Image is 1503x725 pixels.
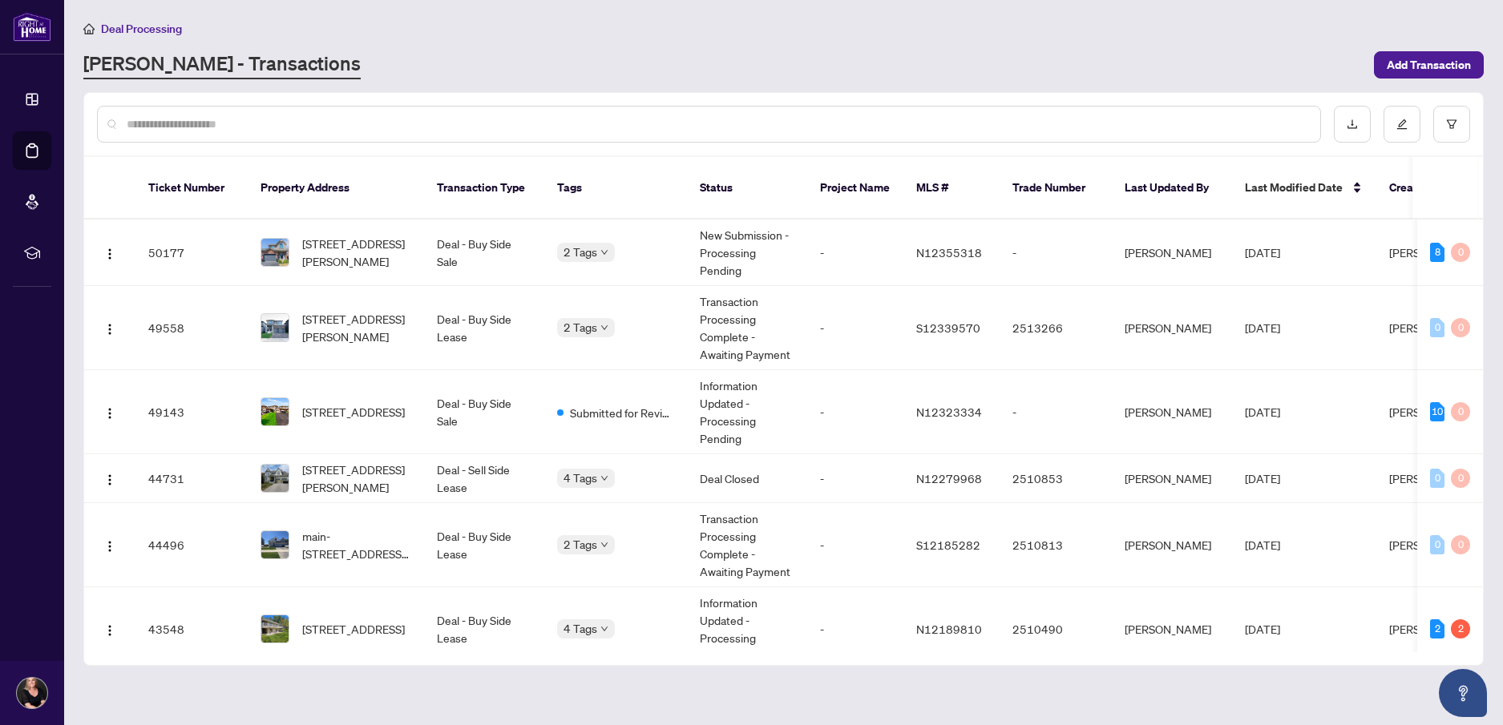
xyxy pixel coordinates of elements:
div: 2 [1451,619,1470,638]
span: download [1347,119,1358,130]
span: S12339570 [916,320,980,335]
span: [STREET_ADDRESS][PERSON_NAME] [302,461,411,496]
div: 8 [1430,243,1444,262]
td: [PERSON_NAME] [1112,286,1232,370]
td: [PERSON_NAME] [1112,220,1232,286]
span: N12279968 [916,471,982,485]
td: 2513266 [1000,286,1112,370]
span: main-[STREET_ADDRESS][PERSON_NAME] [302,527,411,562]
span: Deal Processing [101,22,182,36]
div: 0 [1451,535,1470,554]
td: Deal - Buy Side Sale [424,220,544,286]
div: 0 [1430,318,1444,337]
button: Add Transaction [1374,51,1484,79]
img: logo [13,12,51,42]
span: home [83,23,95,34]
img: thumbnail-img [261,615,289,642]
div: 0 [1451,469,1470,488]
button: Logo [97,315,123,340]
td: - [807,587,903,671]
th: Transaction Type [424,157,544,220]
td: [PERSON_NAME] [1112,503,1232,587]
span: 4 Tags [564,619,597,638]
span: N12323334 [916,405,982,419]
td: [PERSON_NAME] [1112,370,1232,454]
a: [PERSON_NAME] - Transactions [83,50,361,79]
span: [STREET_ADDRESS] [302,403,405,421]
img: Logo [103,323,116,336]
span: [PERSON_NAME] [1389,538,1476,552]
span: 2 Tags [564,318,597,336]
td: 2510490 [1000,587,1112,671]
span: [DATE] [1245,405,1280,419]
img: Logo [103,473,116,486]
img: Logo [103,407,116,420]
td: Information Updated - Processing Pending [687,370,807,454]
div: 2 [1430,619,1444,638]
span: [PERSON_NAME] [1389,471,1476,485]
span: [PERSON_NAME] [1389,320,1476,335]
span: [DATE] [1245,622,1280,636]
td: 50177 [135,220,248,286]
td: - [807,370,903,454]
td: 49143 [135,370,248,454]
span: [STREET_ADDRESS][PERSON_NAME] [302,235,411,270]
th: Project Name [807,157,903,220]
span: [PERSON_NAME] [1389,622,1476,636]
button: Logo [97,465,123,491]
button: filter [1433,106,1470,143]
th: Created By [1376,157,1473,220]
img: thumbnail-img [261,239,289,266]
td: 43548 [135,587,248,671]
td: Transaction Processing Complete - Awaiting Payment [687,503,807,587]
span: [DATE] [1245,245,1280,260]
th: Last Modified Date [1232,157,1376,220]
span: down [600,625,608,633]
span: [DATE] [1245,320,1280,335]
span: filter [1446,119,1457,130]
td: - [807,286,903,370]
span: Submitted for Review [570,404,674,421]
td: Information Updated - Processing Pending [687,587,807,671]
div: 0 [1451,243,1470,262]
span: [DATE] [1245,471,1280,485]
button: edit [1384,106,1420,143]
td: 49558 [135,286,248,370]
td: New Submission - Processing Pending [687,220,807,286]
span: N12355318 [916,245,982,260]
button: download [1334,106,1371,143]
th: Status [687,157,807,220]
img: thumbnail-img [261,465,289,492]
span: Last Modified Date [1245,179,1343,196]
div: 0 [1451,402,1470,421]
th: MLS # [903,157,1000,220]
span: [PERSON_NAME] [1389,405,1476,419]
td: - [1000,220,1112,286]
th: Tags [544,157,687,220]
td: 2510853 [1000,454,1112,503]
span: [DATE] [1245,538,1280,552]
button: Open asap [1439,669,1487,717]
div: 0 [1430,535,1444,554]
span: S12185282 [916,538,980,552]
span: [STREET_ADDRESS][PERSON_NAME] [302,310,411,345]
img: Logo [103,624,116,637]
td: 44731 [135,454,248,503]
th: Ticket Number [135,157,248,220]
span: down [600,324,608,332]
td: Deal - Buy Side Lease [424,503,544,587]
img: Profile Icon [17,678,47,708]
button: Logo [97,399,123,425]
img: thumbnail-img [261,314,289,341]
button: Logo [97,616,123,642]
td: Deal - Buy Side Lease [424,587,544,671]
td: Deal - Buy Side Sale [424,370,544,454]
span: down [600,541,608,549]
span: down [600,248,608,256]
span: N12189810 [916,622,982,636]
td: - [807,454,903,503]
td: Deal Closed [687,454,807,503]
div: 0 [1430,469,1444,488]
div: 0 [1451,318,1470,337]
th: Trade Number [1000,157,1112,220]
